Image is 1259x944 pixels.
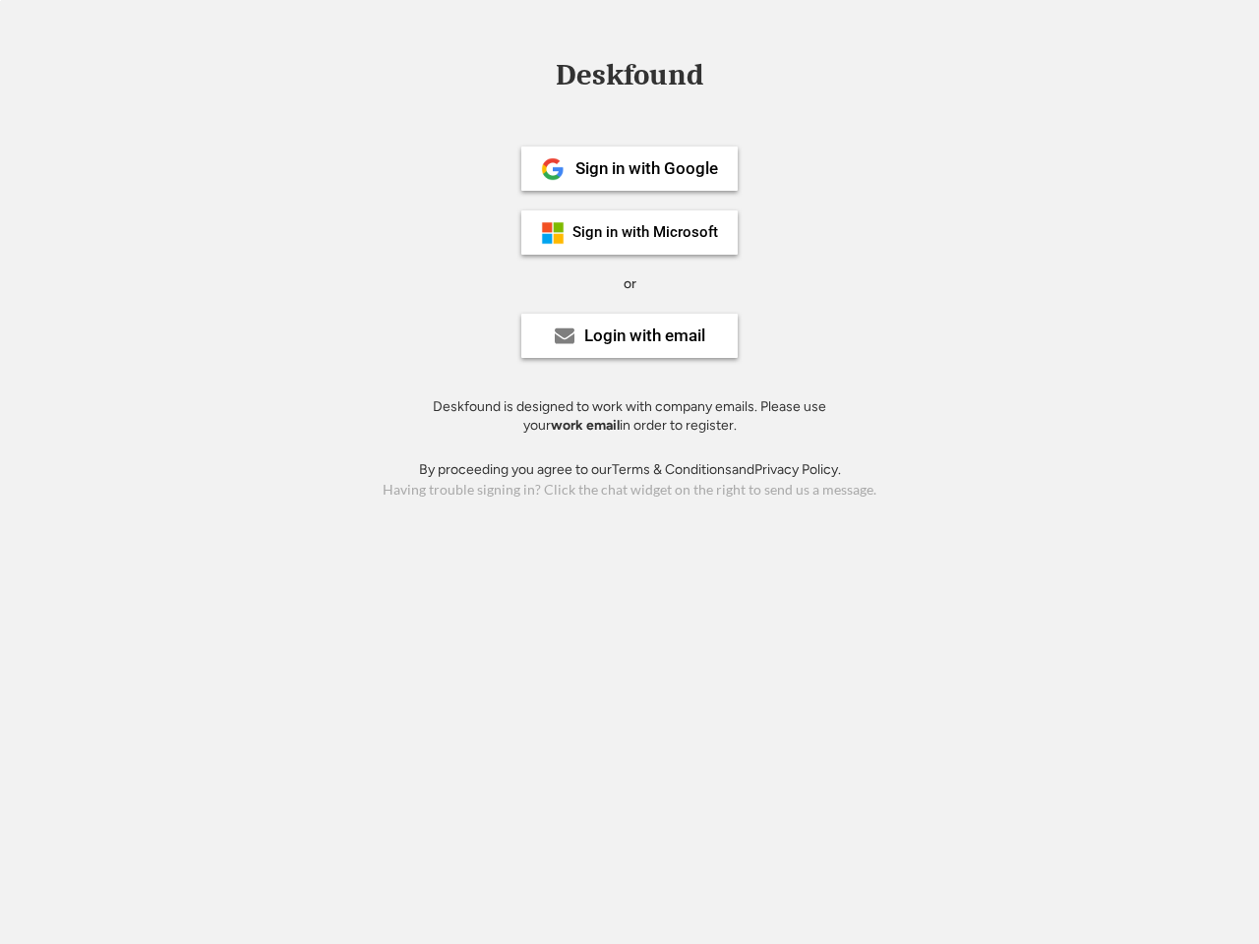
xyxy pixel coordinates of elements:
div: Deskfound is designed to work with company emails. Please use your in order to register. [408,397,851,436]
strong: work email [551,417,620,434]
a: Terms & Conditions [612,461,732,478]
div: By proceeding you agree to our and [419,460,841,480]
div: Deskfound [546,60,713,90]
div: Login with email [584,327,705,344]
img: 1024px-Google__G__Logo.svg.png [541,157,565,181]
div: Sign in with Google [575,160,718,177]
div: Sign in with Microsoft [572,225,718,240]
div: or [624,274,636,294]
a: Privacy Policy. [754,461,841,478]
img: ms-symbollockup_mssymbol_19.png [541,221,565,245]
